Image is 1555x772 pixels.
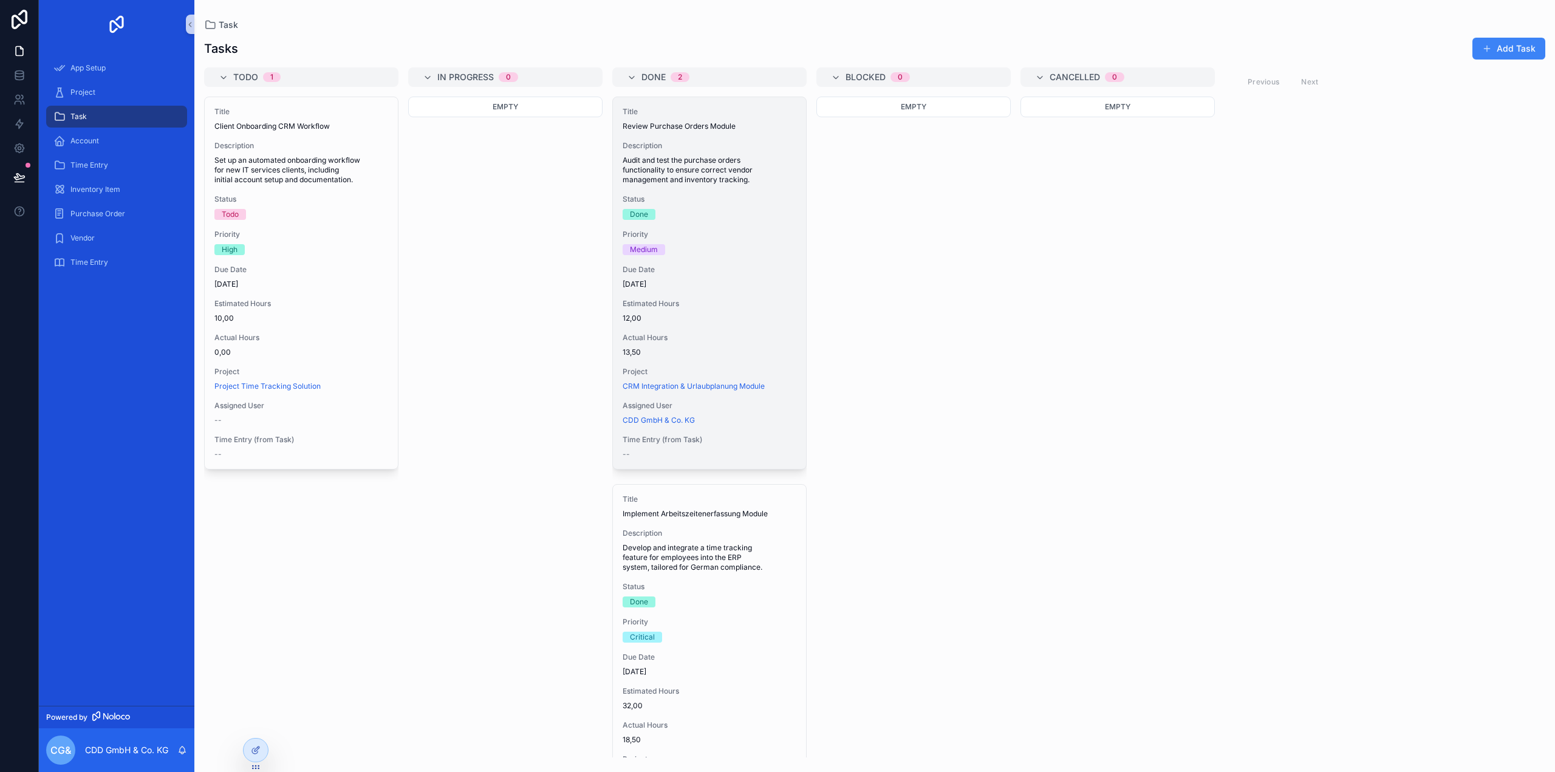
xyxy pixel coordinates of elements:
[204,19,238,31] a: Task
[214,449,222,459] span: --
[623,265,796,275] span: Due Date
[1050,71,1100,83] span: Cancelled
[623,299,796,309] span: Estimated Hours
[214,333,388,343] span: Actual Hours
[222,209,239,220] div: Todo
[50,743,71,757] span: CG&
[623,528,796,538] span: Description
[846,71,886,83] span: Blocked
[623,415,695,425] a: CDD GmbH & Co. KG
[630,209,648,220] div: Done
[39,706,194,728] a: Powered by
[85,744,168,756] p: CDD GmbH & Co. KG
[46,57,187,79] a: App Setup
[46,179,187,200] a: Inventory Item
[898,72,903,82] div: 0
[623,735,796,745] span: 18,50
[70,87,95,97] span: Project
[623,720,796,730] span: Actual Hours
[233,71,258,83] span: Todo
[1472,38,1545,60] button: Add Task
[623,107,796,117] span: Title
[46,203,187,225] a: Purchase Order
[46,106,187,128] a: Task
[214,141,388,151] span: Description
[623,155,796,185] span: Audit and test the purchase orders functionality to ensure correct vendor management and inventor...
[901,102,926,111] span: Empty
[214,415,222,425] span: --
[214,194,388,204] span: Status
[70,185,120,194] span: Inventory Item
[678,72,682,82] div: 2
[46,154,187,176] a: Time Entry
[623,667,796,677] span: [DATE]
[641,71,666,83] span: Done
[70,209,125,219] span: Purchase Order
[623,121,796,131] span: Review Purchase Orders Module
[214,347,388,357] span: 0,00
[70,112,87,121] span: Task
[39,49,194,289] div: scrollable content
[46,251,187,273] a: Time Entry
[70,63,106,73] span: App Setup
[70,233,95,243] span: Vendor
[623,543,796,572] span: Develop and integrate a time tracking feature for employees into the ERP system, tailored for Ger...
[623,582,796,592] span: Status
[46,81,187,103] a: Project
[623,449,630,459] span: --
[270,72,273,82] div: 1
[204,97,398,470] a: TitleClient Onboarding CRM WorkflowDescriptionSet up an automated onboarding workflow for new IT ...
[623,333,796,343] span: Actual Hours
[70,136,99,146] span: Account
[222,244,238,255] div: High
[46,712,87,722] span: Powered by
[623,367,796,377] span: Project
[623,435,796,445] span: Time Entry (from Task)
[214,155,388,185] span: Set up an automated onboarding workflow for new IT services clients, including initial account se...
[612,97,807,470] a: TitleReview Purchase Orders ModuleDescriptionAudit and test the purchase orders functionality to ...
[623,347,796,357] span: 13,50
[107,15,126,34] img: App logo
[1105,102,1130,111] span: Empty
[1112,72,1117,82] div: 0
[214,121,388,131] span: Client Onboarding CRM Workflow
[623,313,796,323] span: 12,00
[623,194,796,204] span: Status
[219,19,238,31] span: Task
[630,596,648,607] div: Done
[623,494,796,504] span: Title
[46,130,187,152] a: Account
[214,299,388,309] span: Estimated Hours
[623,701,796,711] span: 32,00
[623,279,796,289] span: [DATE]
[506,72,511,82] div: 0
[630,244,658,255] div: Medium
[214,279,388,289] span: [DATE]
[623,617,796,627] span: Priority
[70,258,108,267] span: Time Entry
[623,141,796,151] span: Description
[70,160,108,170] span: Time Entry
[214,435,388,445] span: Time Entry (from Task)
[214,381,321,391] a: Project Time Tracking Solution
[623,230,796,239] span: Priority
[214,230,388,239] span: Priority
[214,367,388,377] span: Project
[214,401,388,411] span: Assigned User
[623,652,796,662] span: Due Date
[630,632,655,643] div: Critical
[214,313,388,323] span: 10,00
[623,754,796,764] span: Project
[493,102,518,111] span: Empty
[437,71,494,83] span: In Progress
[623,401,796,411] span: Assigned User
[623,381,765,391] a: CRM Integration & Urlaubplanung Module
[46,227,187,249] a: Vendor
[214,265,388,275] span: Due Date
[204,40,238,57] h1: Tasks
[623,686,796,696] span: Estimated Hours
